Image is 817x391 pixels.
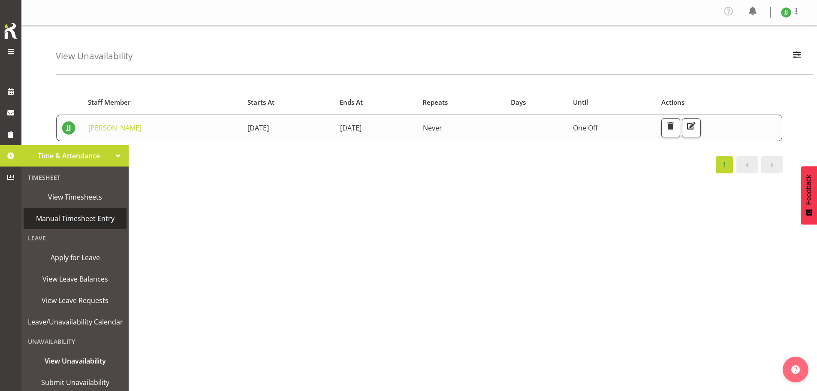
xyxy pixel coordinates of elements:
div: Ends At [340,97,413,107]
a: Apply for Leave [24,247,127,268]
span: View Leave Requests [28,294,122,307]
span: View Unavailability [28,355,122,367]
a: View Leave Balances [24,268,127,290]
img: Rosterit icon logo [2,21,19,40]
span: Apply for Leave [28,251,122,264]
button: Feedback - Show survey [801,166,817,224]
span: [DATE] [340,123,362,133]
span: Manual Timesheet Entry [28,212,122,225]
span: Leave/Unavailability Calendar [28,315,123,328]
a: View Unavailability [24,350,127,372]
a: View Leave Requests [24,290,127,311]
button: Edit Unavailability [682,118,701,137]
span: View Leave Balances [28,273,122,285]
button: Delete Unavailability [661,118,680,137]
div: Leave [24,229,127,247]
a: Manual Timesheet Entry [24,208,127,229]
div: Unavailability [24,333,127,350]
a: Leave/Unavailability Calendar [24,311,127,333]
div: Starts At [247,97,330,107]
button: Filter Employees [788,47,806,66]
a: [PERSON_NAME] [88,123,142,133]
a: View Timesheets [24,186,127,208]
h4: View Unavailability [56,51,133,61]
div: Actions [661,97,778,107]
div: Timesheet [24,169,127,186]
div: Repeats [422,97,501,107]
span: Submit Unavailability [28,376,122,389]
div: Days [511,97,563,107]
span: Feedback [805,175,813,205]
a: Time & Attendance [21,145,129,167]
span: One Off [573,123,598,133]
img: joshua-joel11891.jpg [781,7,791,18]
div: Staff Member [88,97,238,107]
span: Time & Attendance [26,149,112,162]
div: Until [573,97,651,107]
span: Never [423,123,442,133]
span: [DATE] [247,123,269,133]
img: help-xxl-2.png [791,365,800,374]
img: joshua-joel11891.jpg [62,121,75,135]
span: View Timesheets [28,191,122,203]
